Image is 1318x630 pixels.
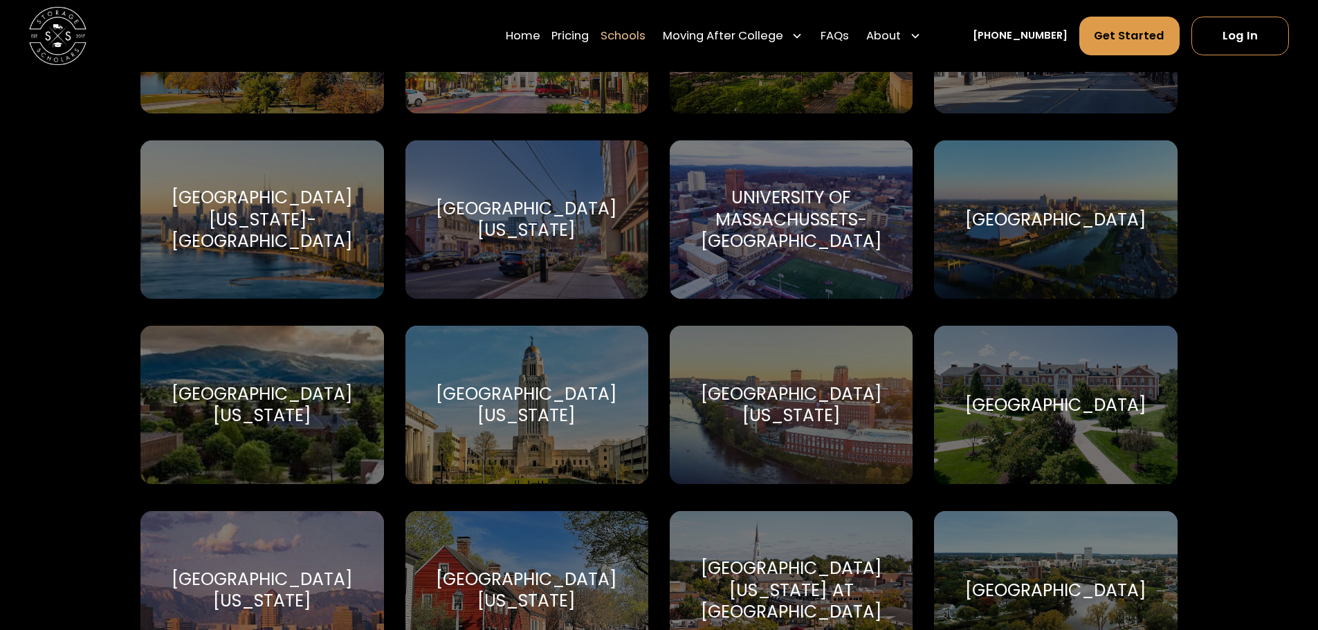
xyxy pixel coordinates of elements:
a: Go to selected school [670,140,913,299]
a: Pricing [551,16,589,56]
a: Go to selected school [140,326,383,484]
div: [GEOGRAPHIC_DATA][US_STATE] [158,568,366,611]
a: Log In [1191,17,1289,55]
a: Go to selected school [670,326,913,484]
a: Go to selected school [140,140,383,299]
div: [GEOGRAPHIC_DATA][US_STATE] at [GEOGRAPHIC_DATA] [687,557,895,622]
div: [GEOGRAPHIC_DATA][US_STATE]-[GEOGRAPHIC_DATA] [158,187,366,252]
div: [GEOGRAPHIC_DATA] [965,209,1146,230]
a: Home [506,16,540,56]
div: [GEOGRAPHIC_DATA][US_STATE] [423,568,631,611]
a: Get Started [1079,17,1180,55]
div: [GEOGRAPHIC_DATA] [965,394,1146,416]
a: Schools [601,16,646,56]
div: About [861,16,927,56]
div: [GEOGRAPHIC_DATA] [965,580,1146,601]
div: University of Massachussets-[GEOGRAPHIC_DATA] [687,187,895,252]
a: FAQs [821,16,849,56]
div: [GEOGRAPHIC_DATA][US_STATE] [423,198,631,241]
a: Go to selected school [934,326,1177,484]
a: [PHONE_NUMBER] [973,28,1068,44]
div: [GEOGRAPHIC_DATA][US_STATE] [423,383,631,426]
a: Go to selected school [405,326,648,484]
div: Moving After College [657,16,809,56]
div: [GEOGRAPHIC_DATA][US_STATE] [687,383,895,426]
div: [GEOGRAPHIC_DATA][US_STATE] [158,383,366,426]
div: Moving After College [663,28,783,45]
a: Go to selected school [405,140,648,299]
a: Go to selected school [934,140,1177,299]
div: About [866,28,901,45]
img: Storage Scholars main logo [29,7,86,64]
